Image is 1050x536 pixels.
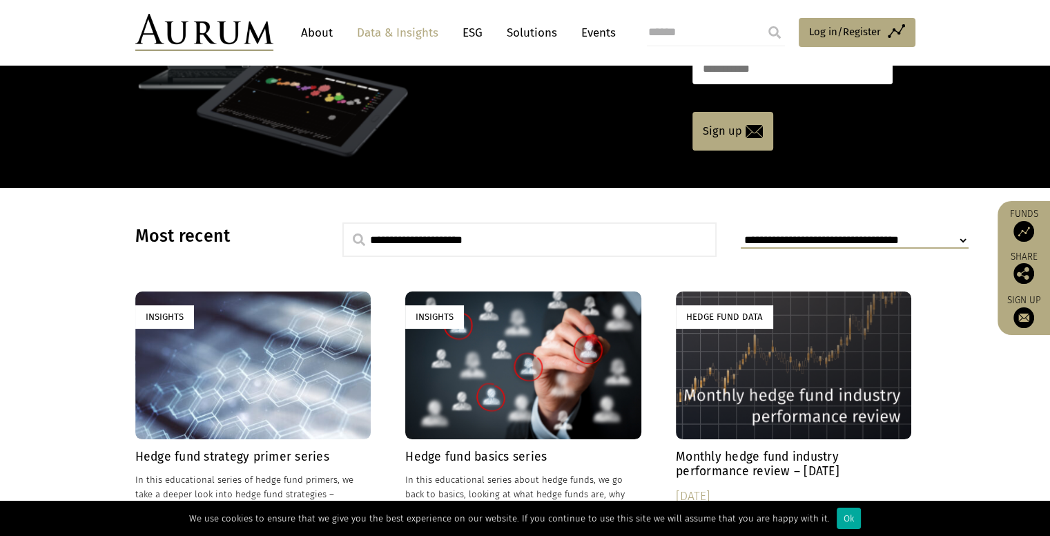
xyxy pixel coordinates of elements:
[809,23,881,40] span: Log in/Register
[353,233,365,246] img: search.svg
[761,19,788,46] input: Submit
[1004,208,1043,242] a: Funds
[1013,307,1034,328] img: Sign up to our newsletter
[405,472,641,516] p: In this educational series about hedge funds, we go back to basics, looking at what hedge funds a...
[574,20,616,46] a: Events
[746,125,763,138] img: email-icon
[456,20,489,46] a: ESG
[294,20,340,46] a: About
[1013,221,1034,242] img: Access Funds
[135,472,371,516] p: In this educational series of hedge fund primers, we take a deeper look into hedge fund strategie...
[135,14,273,51] img: Aurum
[676,450,912,479] h4: Monthly hedge fund industry performance review – [DATE]
[676,305,773,328] div: Hedge Fund Data
[350,20,445,46] a: Data & Insights
[837,508,861,529] div: Ok
[405,305,464,328] div: Insights
[799,18,915,47] a: Log in/Register
[676,487,912,506] div: [DATE]
[500,20,564,46] a: Solutions
[135,226,308,247] h3: Most recent
[1013,263,1034,284] img: Share this post
[1004,252,1043,284] div: Share
[135,305,194,328] div: Insights
[135,450,371,464] h4: Hedge fund strategy primer series
[1004,294,1043,328] a: Sign up
[692,112,773,151] a: Sign up
[405,450,641,464] h4: Hedge fund basics series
